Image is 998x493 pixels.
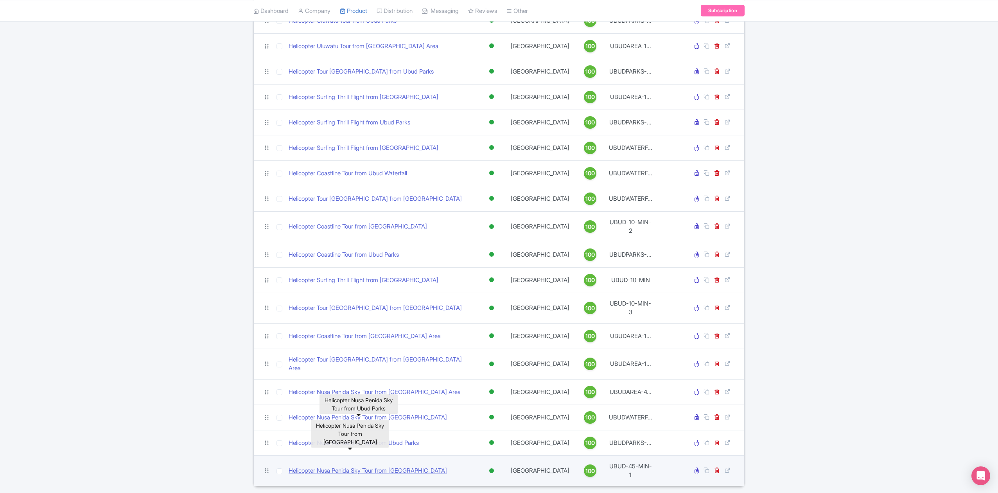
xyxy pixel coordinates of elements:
div: Helicopter Nusa Penida Sky Tour from [GEOGRAPHIC_DATA] [311,420,389,448]
div: Active [488,40,495,52]
a: 100 [577,91,602,103]
td: [GEOGRAPHIC_DATA] [506,293,574,323]
span: 100 [585,467,595,475]
div: Active [488,221,495,232]
td: UBUDWATERF... [606,135,655,160]
span: 100 [585,439,595,447]
a: 100 [577,302,602,314]
a: 100 [577,437,602,449]
div: Active [488,91,495,103]
span: 100 [585,67,595,76]
a: 100 [577,193,602,205]
td: [GEOGRAPHIC_DATA] [506,267,574,293]
a: 100 [577,274,602,286]
td: [GEOGRAPHIC_DATA] [506,211,574,242]
span: 100 [585,360,595,369]
span: 100 [585,304,595,313]
td: UBUDWATERF... [606,405,655,430]
td: [GEOGRAPHIC_DATA] [506,323,574,349]
span: 100 [585,42,595,50]
span: 100 [585,144,595,152]
a: 100 [577,464,602,477]
span: 100 [585,250,595,259]
div: Active [488,142,495,153]
a: Helicopter Tour [GEOGRAPHIC_DATA] from [GEOGRAPHIC_DATA] Area [289,355,474,373]
a: Helicopter Tour [GEOGRAPHIC_DATA] from [GEOGRAPHIC_DATA] [289,304,462,313]
td: UBUDPARKS-... [606,110,655,135]
span: 100 [585,93,595,101]
span: 100 [585,276,595,284]
a: Helicopter Tour [GEOGRAPHIC_DATA] from [GEOGRAPHIC_DATA] [289,194,462,203]
td: UBUD-10-MIN-2 [606,211,655,242]
td: UBUDWATERF... [606,186,655,211]
td: UBUDAREA-1... [606,84,655,110]
td: UBUDAREA-4... [606,379,655,405]
span: 100 [585,332,595,340]
a: 100 [577,65,602,78]
div: Helicopter Nusa Penida Sky Tour from Ubud Parks [320,394,398,414]
a: Helicopter Surfing Thrill Flight from [GEOGRAPHIC_DATA] [289,276,438,285]
a: 100 [577,330,602,342]
div: Active [488,193,495,204]
a: 100 [577,167,602,180]
td: [GEOGRAPHIC_DATA] [506,33,574,59]
div: Active [488,330,495,342]
td: [GEOGRAPHIC_DATA] [506,186,574,211]
a: 100 [577,40,602,52]
td: UBUD-45-MIN-1 [606,455,655,486]
a: Subscription [701,5,745,16]
div: Active [488,412,495,423]
td: [GEOGRAPHIC_DATA] [506,379,574,405]
a: Helicopter Coastline Tour from [GEOGRAPHIC_DATA] [289,222,427,231]
a: Helicopter Nusa Penida Sky Tour from Ubud Parks [289,439,419,448]
a: Helicopter Coastline Tour from Ubud Waterfall [289,169,407,178]
a: Helicopter Nusa Penida Sky Tour from [GEOGRAPHIC_DATA] Area [289,388,461,397]
div: Active [488,274,495,286]
div: Active [488,249,495,260]
td: UBUD-10-MIN [606,267,655,293]
span: 100 [585,388,595,396]
a: Helicopter Coastline Tour from [GEOGRAPHIC_DATA] Area [289,332,441,341]
div: Active [488,302,495,314]
div: Active [488,437,495,448]
td: UBUDAREA-1... [606,33,655,59]
a: Helicopter Tour [GEOGRAPHIC_DATA] from Ubud Parks [289,67,434,76]
a: 100 [577,116,602,129]
span: 100 [585,223,595,231]
div: Active [488,386,495,398]
td: UBUDAREA-1... [606,349,655,379]
td: [GEOGRAPHIC_DATA] [506,455,574,486]
a: 100 [577,220,602,233]
span: 100 [585,413,595,422]
td: [GEOGRAPHIC_DATA] [506,242,574,267]
div: Active [488,66,495,77]
a: Helicopter Nusa Penida Sky Tour from [GEOGRAPHIC_DATA] [289,466,447,475]
td: [GEOGRAPHIC_DATA] [506,59,574,84]
a: Helicopter Coastline Tour from Ubud Parks [289,250,399,259]
td: [GEOGRAPHIC_DATA] [506,135,574,160]
a: 100 [577,411,602,424]
td: UBUDAREA-1... [606,323,655,349]
a: 100 [577,248,602,261]
a: Helicopter Surfing Thrill Flight from [GEOGRAPHIC_DATA] [289,93,438,102]
a: 100 [577,358,602,370]
div: Active [488,117,495,128]
td: [GEOGRAPHIC_DATA] [506,84,574,110]
td: [GEOGRAPHIC_DATA] [506,430,574,455]
a: Helicopter Nusa Penida Sky Tour from [GEOGRAPHIC_DATA] [289,413,447,422]
span: 100 [585,194,595,203]
td: UBUDPARKS-... [606,59,655,84]
td: UBUDPARKS-... [606,430,655,455]
a: Helicopter Uluwatu Tour from [GEOGRAPHIC_DATA] Area [289,42,438,51]
td: [GEOGRAPHIC_DATA] [506,110,574,135]
td: [GEOGRAPHIC_DATA] [506,405,574,430]
span: 100 [585,118,595,127]
div: Active [488,167,495,179]
div: Active [488,358,495,370]
div: Active [488,465,495,477]
td: [GEOGRAPHIC_DATA] [506,349,574,379]
div: Open Intercom Messenger [971,466,990,485]
td: UBUDWATERF... [606,160,655,186]
span: 100 [585,169,595,178]
td: [GEOGRAPHIC_DATA] [506,160,574,186]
